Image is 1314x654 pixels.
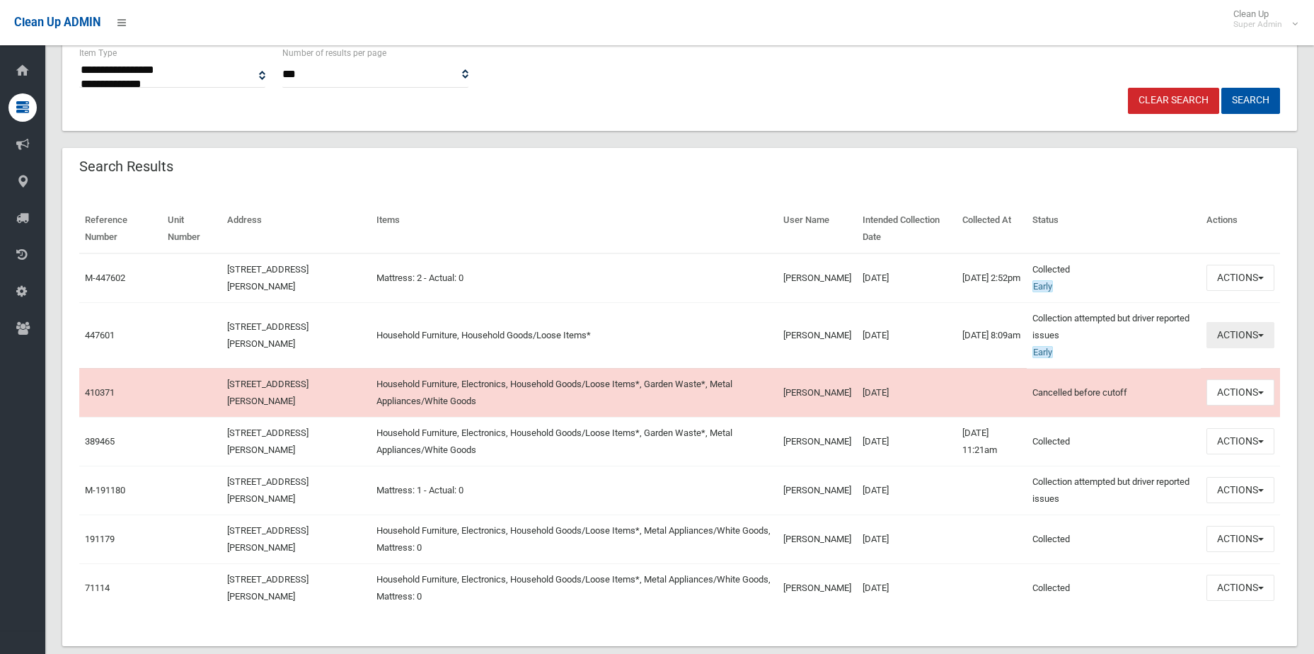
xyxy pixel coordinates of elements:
[85,272,125,283] a: M-447602
[778,515,857,563] td: [PERSON_NAME]
[1206,477,1274,503] button: Actions
[1027,205,1201,253] th: Status
[857,302,957,368] td: [DATE]
[162,205,221,253] th: Unit Number
[85,436,115,447] a: 389465
[371,466,778,515] td: Mattress: 1 - Actual: 0
[1027,368,1201,417] td: Cancelled before cutoff
[227,264,309,292] a: [STREET_ADDRESS][PERSON_NAME]
[778,302,857,368] td: [PERSON_NAME]
[1233,19,1282,30] small: Super Admin
[778,563,857,612] td: [PERSON_NAME]
[227,321,309,349] a: [STREET_ADDRESS][PERSON_NAME]
[1027,515,1201,563] td: Collected
[1206,379,1274,406] button: Actions
[957,302,1027,368] td: [DATE] 8:09am
[1027,302,1201,368] td: Collection attempted but driver reported issues
[371,205,778,253] th: Items
[1032,280,1053,292] span: Early
[1206,265,1274,291] button: Actions
[85,583,110,593] a: 71114
[1206,322,1274,348] button: Actions
[1201,205,1280,253] th: Actions
[1206,428,1274,454] button: Actions
[957,205,1027,253] th: Collected At
[857,466,957,515] td: [DATE]
[857,368,957,417] td: [DATE]
[62,153,190,180] header: Search Results
[371,417,778,466] td: Household Furniture, Electronics, Household Goods/Loose Items*, Garden Waste*, Metal Appliances/W...
[79,45,117,61] label: Item Type
[1206,575,1274,601] button: Actions
[957,417,1027,466] td: [DATE] 11:21am
[1027,253,1201,303] td: Collected
[1221,88,1280,114] button: Search
[1226,8,1296,30] span: Clean Up
[778,466,857,515] td: [PERSON_NAME]
[85,330,115,340] a: 447601
[1027,466,1201,515] td: Collection attempted but driver reported issues
[282,45,386,61] label: Number of results per page
[227,525,309,553] a: [STREET_ADDRESS][PERSON_NAME]
[221,205,371,253] th: Address
[857,515,957,563] td: [DATE]
[371,515,778,563] td: Household Furniture, Electronics, Household Goods/Loose Items*, Metal Appliances/White Goods, Mat...
[778,417,857,466] td: [PERSON_NAME]
[227,428,309,455] a: [STREET_ADDRESS][PERSON_NAME]
[85,387,115,398] a: 410371
[1027,417,1201,466] td: Collected
[227,476,309,504] a: [STREET_ADDRESS][PERSON_NAME]
[857,205,957,253] th: Intended Collection Date
[1206,526,1274,552] button: Actions
[778,253,857,303] td: [PERSON_NAME]
[957,253,1027,303] td: [DATE] 2:52pm
[371,302,778,368] td: Household Furniture, Household Goods/Loose Items*
[1032,346,1053,358] span: Early
[857,417,957,466] td: [DATE]
[778,205,857,253] th: User Name
[227,379,309,406] a: [STREET_ADDRESS][PERSON_NAME]
[1128,88,1219,114] a: Clear Search
[79,205,162,253] th: Reference Number
[857,563,957,612] td: [DATE]
[1027,563,1201,612] td: Collected
[778,368,857,417] td: [PERSON_NAME]
[371,563,778,612] td: Household Furniture, Electronics, Household Goods/Loose Items*, Metal Appliances/White Goods, Mat...
[371,253,778,303] td: Mattress: 2 - Actual: 0
[85,534,115,544] a: 191179
[371,368,778,417] td: Household Furniture, Electronics, Household Goods/Loose Items*, Garden Waste*, Metal Appliances/W...
[85,485,125,495] a: M-191180
[227,574,309,602] a: [STREET_ADDRESS][PERSON_NAME]
[857,253,957,303] td: [DATE]
[14,16,100,29] span: Clean Up ADMIN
